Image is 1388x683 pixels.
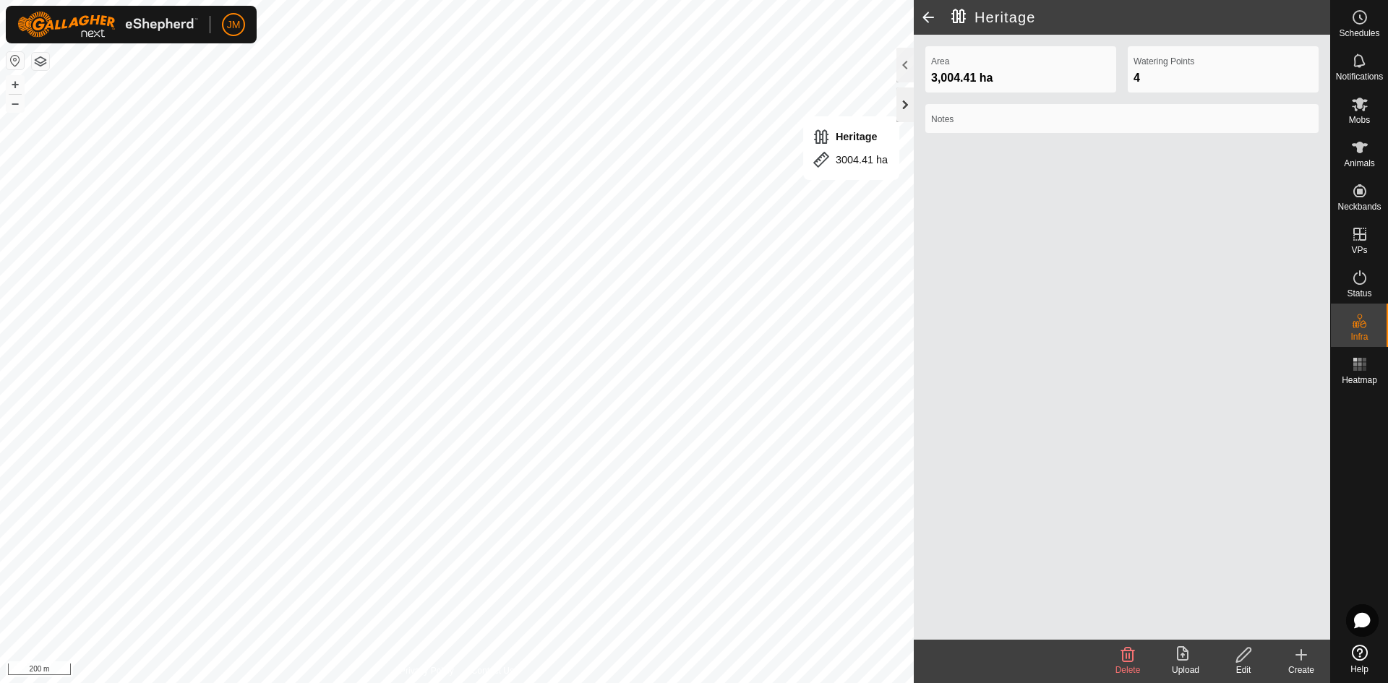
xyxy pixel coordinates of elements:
div: 3004.41 ha [813,151,888,168]
h2: Heritage [951,9,1330,26]
span: Infra [1350,332,1368,341]
label: Notes [931,113,1313,126]
span: VPs [1351,246,1367,254]
div: Create [1272,663,1330,676]
button: Reset Map [7,52,24,69]
img: Gallagher Logo [17,12,198,38]
span: Animals [1344,159,1375,168]
a: Contact Us [471,664,514,677]
span: Mobs [1349,116,1370,124]
button: Map Layers [32,53,49,70]
button: + [7,76,24,93]
span: Notifications [1336,72,1383,81]
span: Neckbands [1337,202,1381,211]
span: 3,004.41 ha [931,72,993,84]
a: Help [1331,639,1388,679]
span: 4 [1134,72,1140,84]
a: Privacy Policy [400,664,454,677]
label: Area [931,55,1110,68]
div: Edit [1214,663,1272,676]
span: Schedules [1339,29,1379,38]
button: – [7,95,24,112]
div: Heritage [813,128,888,145]
span: Heatmap [1342,376,1377,385]
span: Status [1347,289,1371,298]
span: JM [227,17,241,33]
span: Delete [1115,665,1141,675]
label: Watering Points [1134,55,1313,68]
div: Upload [1157,663,1214,676]
span: Help [1350,665,1368,674]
